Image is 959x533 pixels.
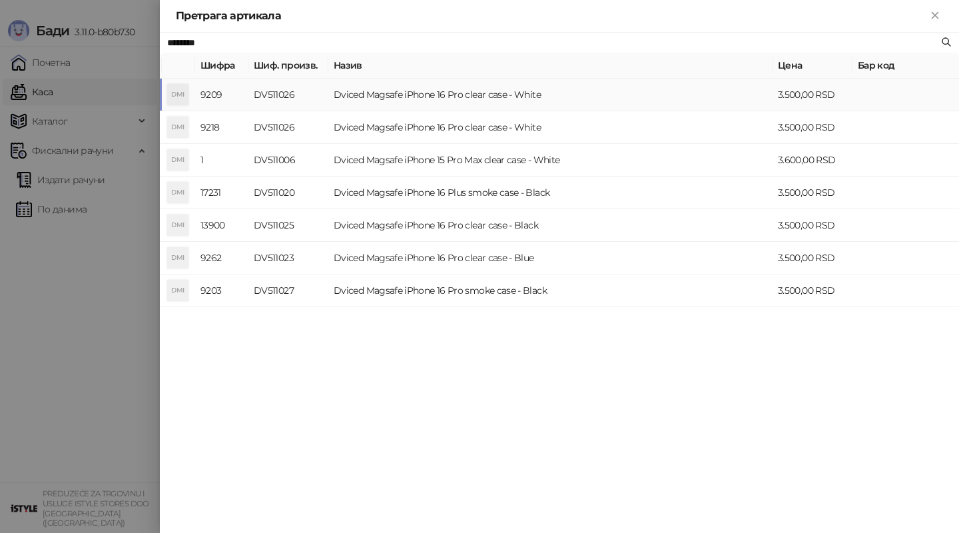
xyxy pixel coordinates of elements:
[248,242,328,274] td: DV511023
[328,209,773,242] td: Dviced Magsafe iPhone 16 Pro clear case - Black
[328,53,773,79] th: Назив
[167,149,188,171] div: DMI
[773,144,852,177] td: 3.600,00 RSD
[195,53,248,79] th: Шифра
[773,242,852,274] td: 3.500,00 RSD
[773,79,852,111] td: 3.500,00 RSD
[248,177,328,209] td: DV511020
[195,79,248,111] td: 9209
[195,177,248,209] td: 17231
[248,79,328,111] td: DV511026
[773,177,852,209] td: 3.500,00 RSD
[195,144,248,177] td: 1
[167,182,188,203] div: DMI
[248,274,328,307] td: DV511027
[167,84,188,105] div: DMI
[773,111,852,144] td: 3.500,00 RSD
[773,209,852,242] td: 3.500,00 RSD
[248,111,328,144] td: DV511026
[248,53,328,79] th: Шиф. произв.
[852,53,959,79] th: Бар код
[248,144,328,177] td: DV511006
[195,209,248,242] td: 13900
[328,144,773,177] td: Dviced Magsafe iPhone 15 Pro Max clear case - White
[328,79,773,111] td: Dviced Magsafe iPhone 16 Pro clear case - White
[248,209,328,242] td: DV511025
[167,247,188,268] div: DMI
[167,117,188,138] div: DMI
[328,274,773,307] td: Dviced Magsafe iPhone 16 Pro smoke case - Black
[773,274,852,307] td: 3.500,00 RSD
[328,242,773,274] td: Dviced Magsafe iPhone 16 Pro clear case - Blue
[195,242,248,274] td: 9262
[195,274,248,307] td: 9203
[328,111,773,144] td: Dviced Magsafe iPhone 16 Pro clear case - White
[167,280,188,301] div: DMI
[927,8,943,24] button: Close
[167,215,188,236] div: DMI
[195,111,248,144] td: 9218
[328,177,773,209] td: Dviced Magsafe iPhone 16 Plus smoke case - Black
[176,8,927,24] div: Претрага артикала
[773,53,852,79] th: Цена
